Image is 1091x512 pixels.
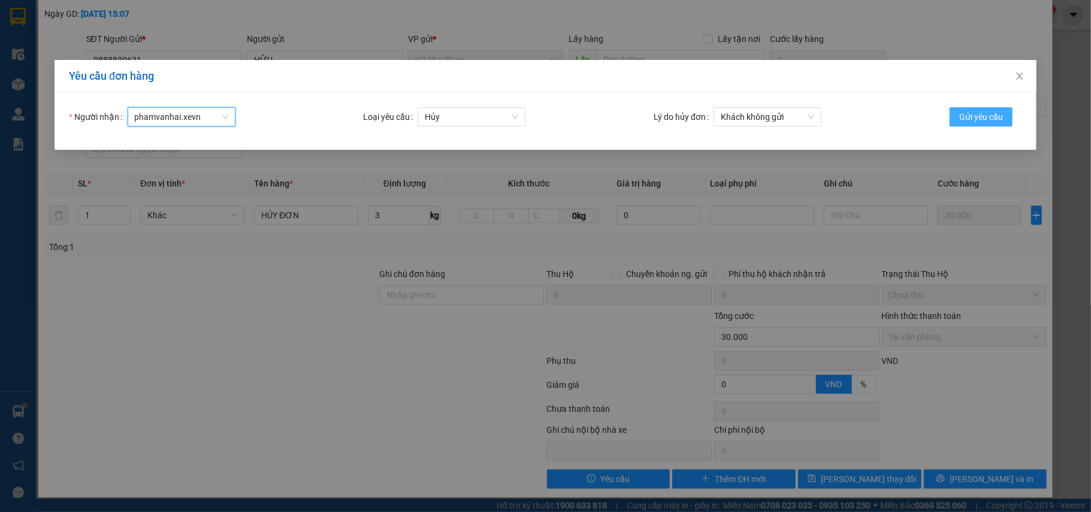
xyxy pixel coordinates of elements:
[15,87,150,107] b: GỬI : VP Thọ Tháp
[654,107,714,127] label: Lý do hủy đơn
[112,29,501,44] li: Số 10 ngõ 15 Ngọc Hồi, Q.[PERSON_NAME], [GEOGRAPHIC_DATA]
[1015,71,1024,81] span: close
[950,107,1013,127] button: Gửi yêu cầu
[425,108,518,126] span: Hủy
[721,108,814,126] span: Khách không gửi
[959,110,1003,124] span: Gửi yêu cầu
[69,107,127,127] label: Người nhận
[112,44,501,59] li: Hotline: 19001155
[363,107,418,127] label: Loại yêu cầu
[69,70,1022,83] div: Yêu cầu đơn hàng
[1003,60,1036,94] button: Close
[135,108,228,126] span: phamvanhai.xevn
[15,15,75,75] img: logo.jpg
